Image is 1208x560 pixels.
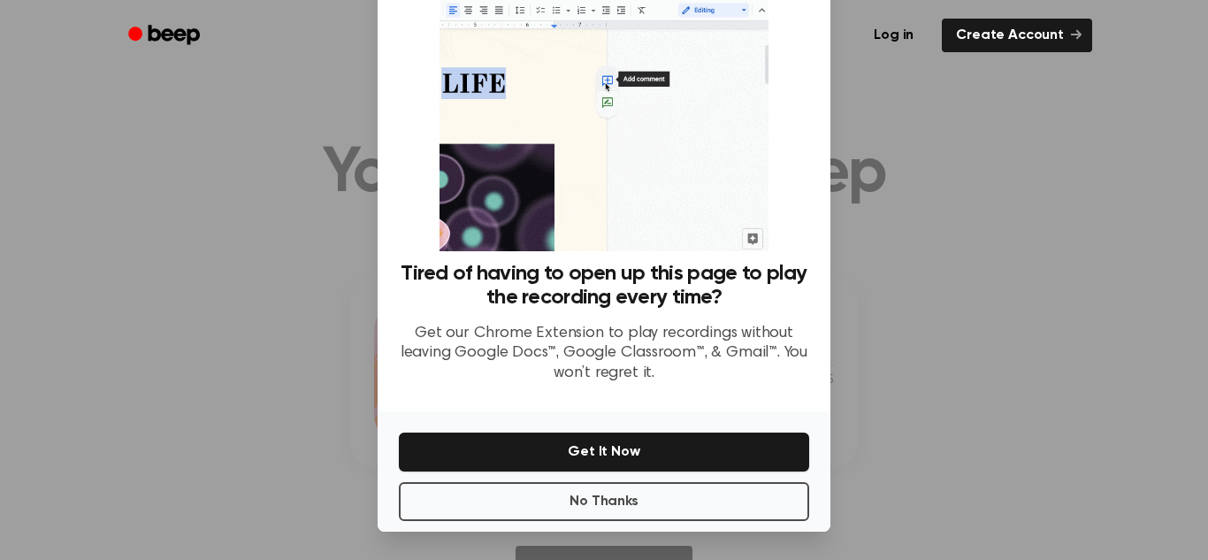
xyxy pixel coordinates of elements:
a: Create Account [942,19,1092,52]
button: No Thanks [399,482,809,521]
button: Get It Now [399,433,809,472]
h3: Tired of having to open up this page to play the recording every time? [399,262,809,310]
a: Beep [116,19,216,53]
a: Log in [856,15,931,56]
p: Get our Chrome Extension to play recordings without leaving Google Docs™, Google Classroom™, & Gm... [399,324,809,384]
